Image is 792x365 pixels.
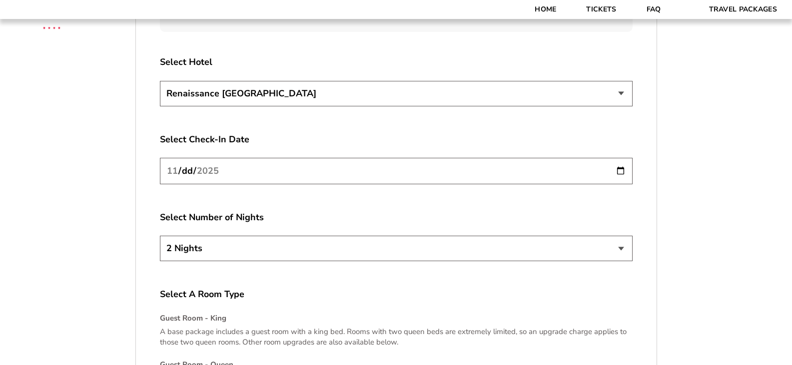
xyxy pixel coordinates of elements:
h4: Guest Room - King [160,313,633,324]
p: A base package includes a guest room with a king bed. Rooms with two queen beds are extremely lim... [160,327,633,348]
label: Select Hotel [160,56,633,68]
label: Select Check-In Date [160,133,633,146]
label: Select A Room Type [160,288,633,301]
img: CBS Sports Thanksgiving Classic [30,5,73,48]
label: Select Number of Nights [160,211,633,224]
